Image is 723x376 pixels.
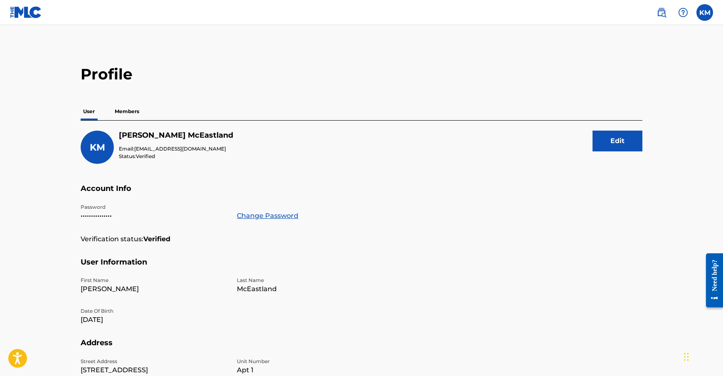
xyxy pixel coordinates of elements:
[237,358,383,365] p: Unit Number
[81,257,642,277] h5: User Information
[237,277,383,284] p: Last Name
[681,336,723,376] iframe: Chat Widget
[684,344,689,369] div: Drag
[237,365,383,375] p: Apt 1
[593,131,642,151] button: Edit
[81,203,227,211] p: Password
[237,211,298,221] a: Change Password
[657,7,666,17] img: search
[81,338,642,358] h5: Address
[678,7,688,17] img: help
[81,307,227,315] p: Date Of Birth
[237,284,383,294] p: McEastland
[134,146,226,152] span: [EMAIL_ADDRESS][DOMAIN_NAME]
[90,142,105,153] span: KM
[143,234,170,244] strong: Verified
[675,4,691,21] div: Help
[81,365,227,375] p: [STREET_ADDRESS]
[81,284,227,294] p: [PERSON_NAME]
[81,234,143,244] p: Verification status:
[81,277,227,284] p: First Name
[81,65,642,84] h2: Profile
[81,315,227,325] p: [DATE]
[136,153,155,159] span: Verified
[696,4,713,21] div: User Menu
[81,103,97,120] p: User
[700,247,723,314] iframe: Resource Center
[112,103,142,120] p: Members
[81,358,227,365] p: Street Address
[119,145,233,153] p: Email:
[653,4,670,21] a: Public Search
[10,6,42,18] img: MLC Logo
[119,153,233,160] p: Status:
[81,184,642,203] h5: Account Info
[119,131,233,140] h5: Kenneth McEastland
[81,211,227,221] p: •••••••••••••••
